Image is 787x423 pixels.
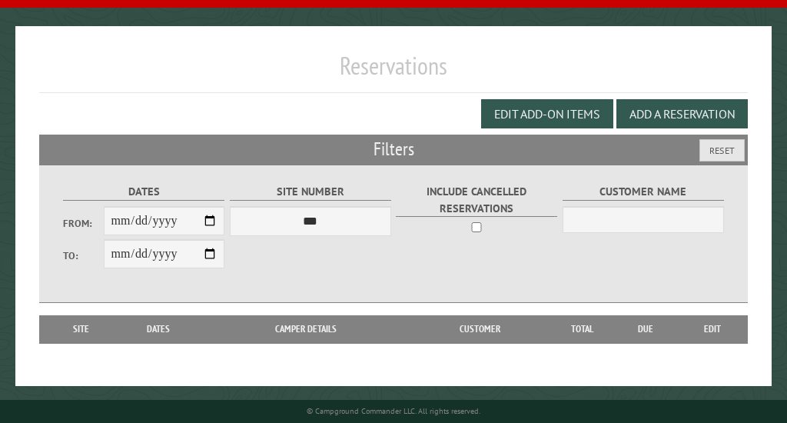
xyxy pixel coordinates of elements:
label: Include Cancelled Reservations [396,183,557,217]
th: Dates [115,315,203,343]
button: Edit Add-on Items [481,99,613,128]
label: From: [63,216,104,231]
h1: Reservations [39,51,748,93]
button: Reset [699,139,745,162]
label: Site Number [230,183,391,201]
label: Dates [63,183,224,201]
small: © Campground Commander LLC. All rights reserved. [307,406,480,416]
th: Site [47,315,115,343]
label: Customer Name [563,183,724,201]
th: Customer [409,315,551,343]
th: Edit [678,315,748,343]
label: To: [63,248,104,263]
button: Add a Reservation [616,99,748,128]
th: Due [613,315,679,343]
th: Total [552,315,613,343]
h2: Filters [39,135,748,164]
th: Camper Details [203,315,409,343]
